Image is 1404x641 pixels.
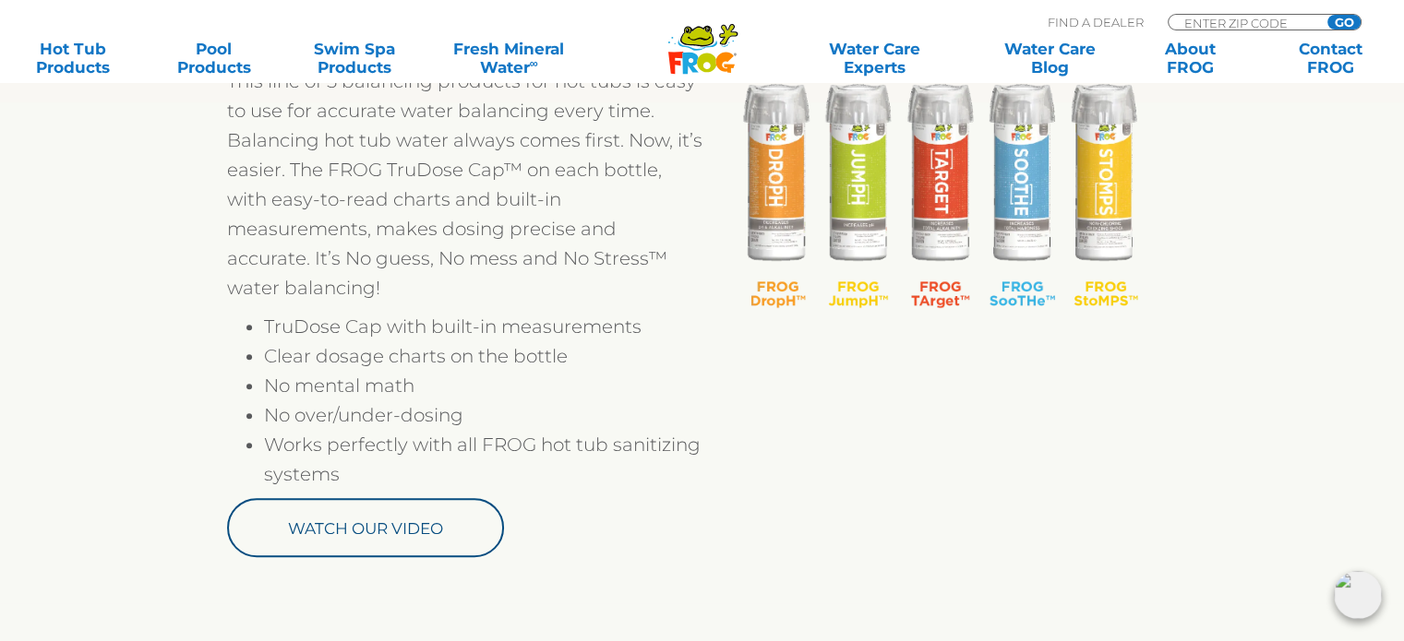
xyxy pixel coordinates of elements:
[159,40,268,77] a: PoolProducts
[1277,40,1386,77] a: ContactFROG
[1327,15,1361,30] input: GO
[440,40,577,77] a: Fresh MineralWater∞
[18,40,127,77] a: Hot TubProducts
[264,371,702,400] li: No mental math
[300,40,409,77] a: Swim SpaProducts
[264,430,702,489] li: Works perfectly with all FROG hot tub sanitizing systems
[264,312,702,341] li: TruDose Cap with built-in measurements
[786,40,964,77] a: Water CareExperts
[529,56,537,70] sup: ∞
[995,40,1104,77] a: Water CareBlog
[264,341,702,371] li: Clear dosage charts on the bottle
[227,66,702,303] p: This line of 5 balancing products for hot tubs is easy to use for accurate water balancing every ...
[1334,571,1382,619] img: openIcon
[1182,15,1307,30] input: Zip Code Form
[1135,40,1244,77] a: AboutFROG
[1048,14,1144,30] p: Find A Dealer
[702,66,1178,321] img: FROG_Nemo Bottles
[227,498,504,557] a: Watch Our Video
[264,400,702,430] li: No over/under-dosing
